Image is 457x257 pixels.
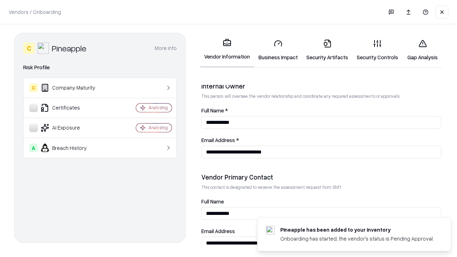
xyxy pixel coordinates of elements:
div: Vendor Primary Contact [201,173,441,181]
img: pineappleenergy.com [266,226,275,235]
img: Pineapple [37,42,49,54]
button: More info [155,42,177,55]
a: Gap Analysis [402,34,443,67]
div: Risk Profile [23,63,177,72]
a: Vendor Information [200,33,254,67]
a: Business Impact [254,34,302,67]
div: Breach History [29,143,115,152]
label: Email Address [201,228,441,234]
div: Onboarding has started, the vendor's status is Pending Approval. [280,235,434,242]
p: Vendors / Onboarding [9,8,61,16]
div: Pineapple has been added to your inventory [280,226,434,233]
div: C [29,84,38,92]
label: Full Name [201,199,441,204]
div: Certificates [29,104,115,112]
a: Security Artifacts [302,34,352,67]
label: Full Name * [201,108,441,113]
div: Analyzing [149,125,168,131]
div: Internal Owner [201,82,441,90]
p: This person will oversee the vendor relationship and coordinate any required assessments or appro... [201,93,441,99]
a: Security Controls [352,34,402,67]
div: AI Exposure [29,124,115,132]
div: Analyzing [149,105,168,111]
div: A [29,143,38,152]
label: Email Address * [201,137,441,143]
p: This contact is designated to receive the assessment request from Shift [201,184,441,190]
div: C [23,42,35,54]
div: Pineapple [52,42,86,54]
div: Company Maturity [29,84,115,92]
